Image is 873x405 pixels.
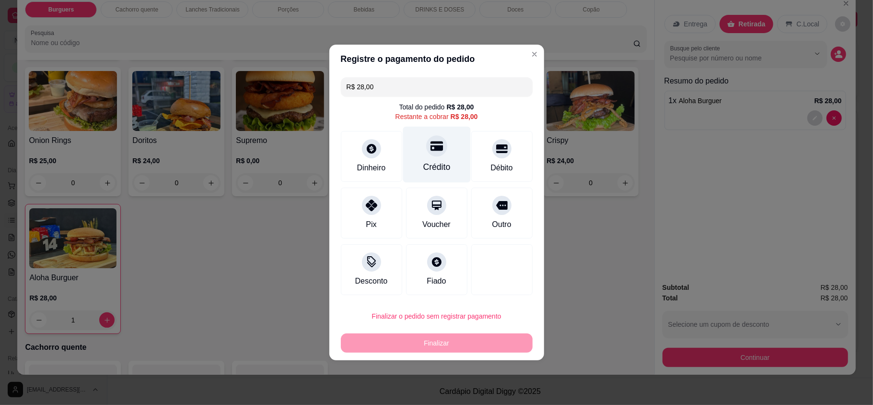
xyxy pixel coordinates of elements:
[490,162,512,174] div: Débito
[427,275,446,287] div: Fiado
[451,112,478,121] div: R$ 28,00
[447,102,474,112] div: R$ 28,00
[527,47,542,62] button: Close
[492,219,511,230] div: Outro
[341,307,533,326] button: Finalizar o pedido sem registrar pagamento
[423,161,450,173] div: Crédito
[329,45,544,73] header: Registre o pagamento do pedido
[347,77,527,96] input: Ex.: hambúrguer de cordeiro
[355,275,388,287] div: Desconto
[422,219,451,230] div: Voucher
[399,102,474,112] div: Total do pedido
[357,162,386,174] div: Dinheiro
[395,112,477,121] div: Restante a cobrar
[366,219,376,230] div: Pix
